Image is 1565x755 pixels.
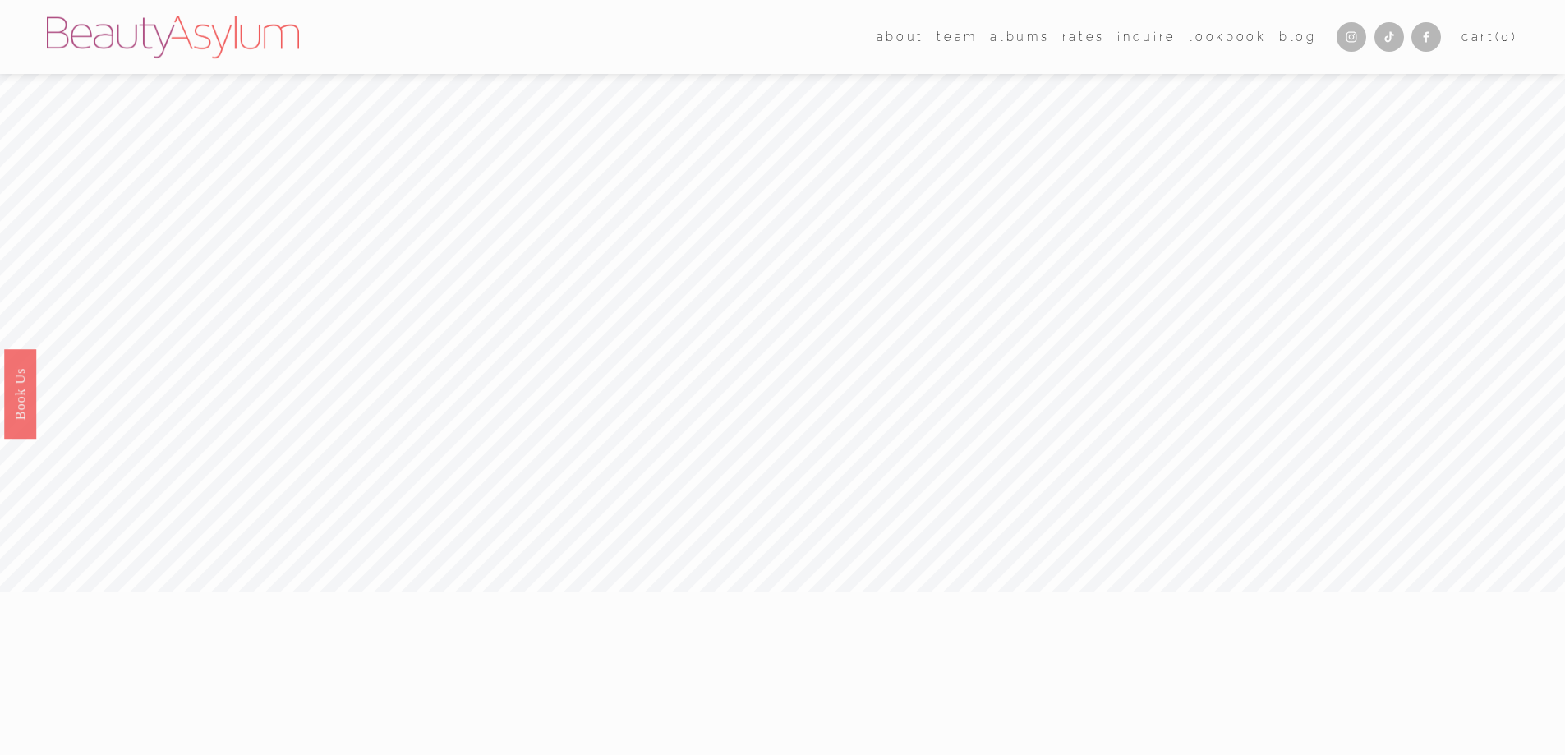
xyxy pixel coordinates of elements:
[4,348,36,438] a: Book Us
[47,16,299,58] img: Beauty Asylum | Bridal Hair &amp; Makeup Charlotte &amp; Atlanta
[1501,30,1512,44] span: 0
[877,26,924,48] span: about
[1374,22,1404,52] a: TikTok
[990,25,1049,48] a: albums
[1279,25,1317,48] a: Blog
[1337,22,1366,52] a: Instagram
[1189,25,1266,48] a: Lookbook
[1461,26,1518,48] a: 0 items in cart
[937,25,978,48] a: folder dropdown
[1411,22,1441,52] a: Facebook
[1062,25,1105,48] a: Rates
[1495,30,1518,44] span: ( )
[937,26,978,48] span: team
[877,25,924,48] a: folder dropdown
[1117,25,1176,48] a: Inquire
